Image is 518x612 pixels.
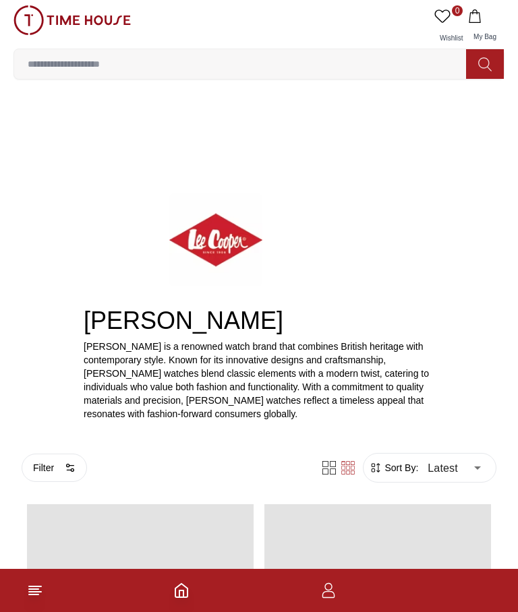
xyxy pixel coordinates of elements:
[22,454,87,482] button: Filter
[173,582,190,599] a: Home
[369,461,419,475] button: Sort By:
[432,5,465,49] a: 0Wishlist
[84,307,434,334] h2: [PERSON_NAME]
[76,98,442,226] img: ...
[382,461,419,475] span: Sort By:
[452,5,463,16] span: 0
[468,33,502,40] span: My Bag
[13,5,131,35] img: ...
[169,193,262,286] img: ...
[465,5,505,49] button: My Bag
[418,449,490,487] div: Latest
[84,340,434,421] p: [PERSON_NAME] is a renowned watch brand that combines British heritage with contemporary style. K...
[434,34,468,42] span: Wishlist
